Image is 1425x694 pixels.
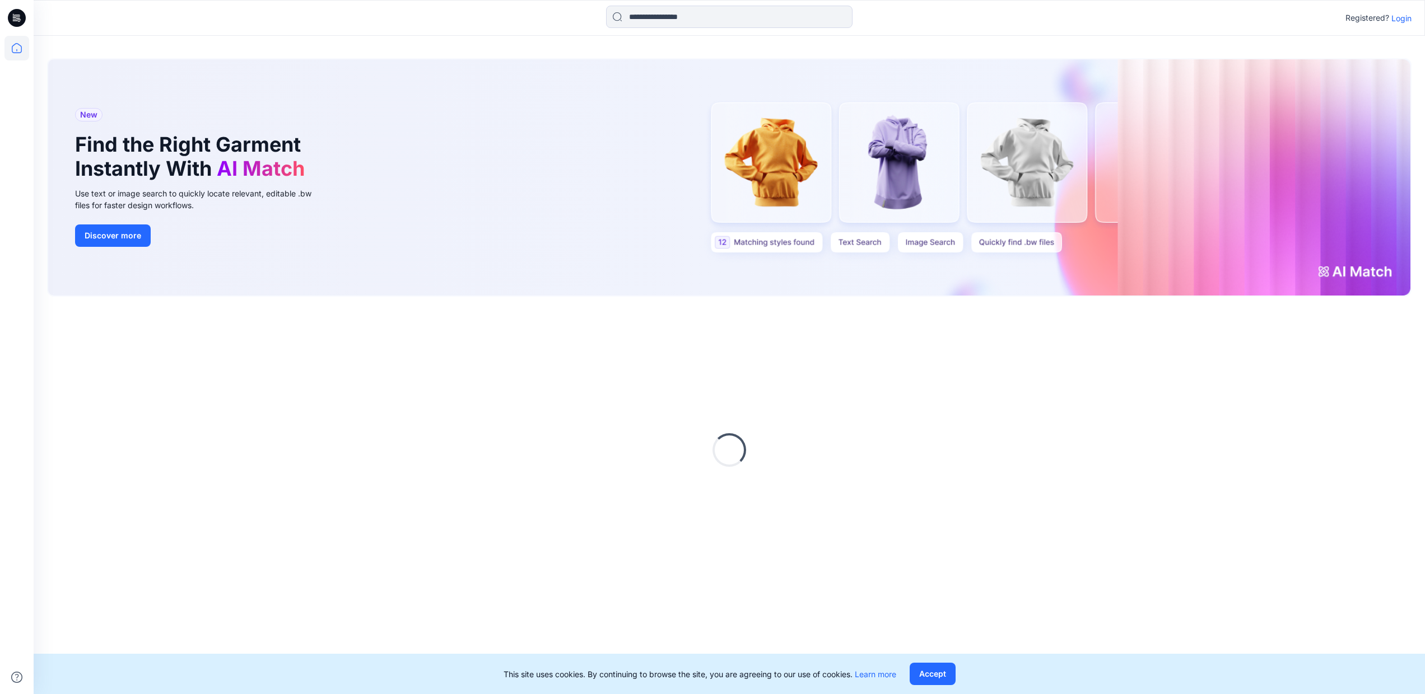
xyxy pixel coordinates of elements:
[75,224,151,247] button: Discover more
[217,156,305,181] span: AI Match
[1345,11,1389,25] p: Registered?
[855,669,896,679] a: Learn more
[910,663,956,685] button: Accept
[80,108,97,121] span: New
[504,668,896,680] p: This site uses cookies. By continuing to browse the site, you are agreeing to our use of cookies.
[75,133,310,181] h1: Find the Right Garment Instantly With
[1391,12,1412,24] p: Login
[75,187,327,211] div: Use text or image search to quickly locate relevant, editable .bw files for faster design workflows.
